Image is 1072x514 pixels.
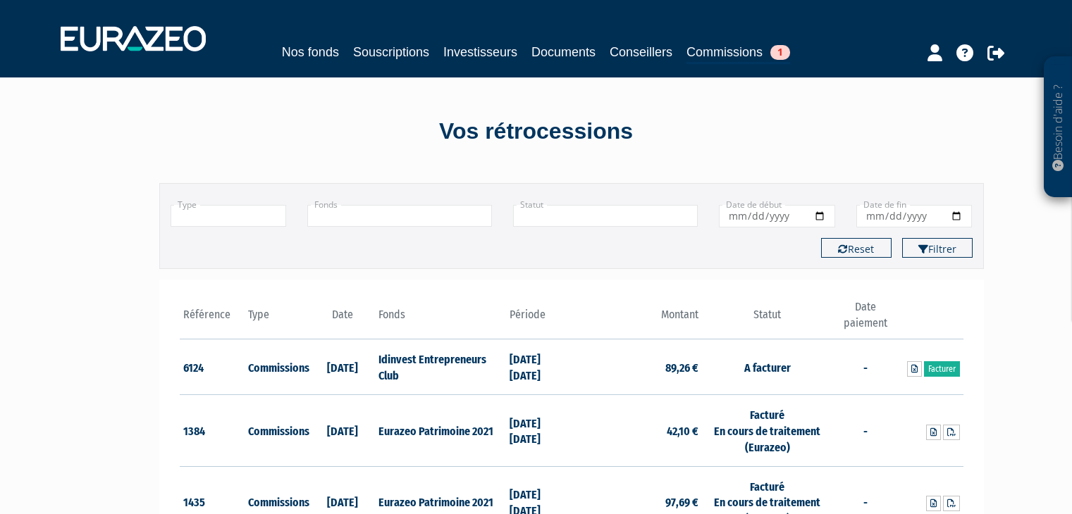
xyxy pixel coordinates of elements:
[702,339,832,395] td: A facturer
[702,395,832,467] td: Facturé En cours de traitement (Eurazeo)
[770,45,790,60] span: 1
[180,299,245,339] th: Référence
[506,299,572,339] th: Période
[61,26,206,51] img: 1732889491-logotype_eurazeo_blanc_rvb.png
[245,339,310,395] td: Commissions
[1050,64,1066,191] p: Besoin d'aide ?
[180,339,245,395] td: 6124
[832,395,898,467] td: -
[572,299,702,339] th: Montant
[245,395,310,467] td: Commissions
[443,42,517,62] a: Investisseurs
[506,339,572,395] td: [DATE] [DATE]
[245,299,310,339] th: Type
[180,395,245,467] td: 1384
[572,395,702,467] td: 42,10 €
[832,339,898,395] td: -
[375,339,505,395] td: Idinvest Entrepreneurs Club
[924,361,960,377] a: Facturer
[686,42,790,64] a: Commissions1
[832,299,898,339] th: Date paiement
[310,339,376,395] td: [DATE]
[375,299,505,339] th: Fonds
[531,42,596,62] a: Documents
[506,395,572,467] td: [DATE] [DATE]
[282,42,339,62] a: Nos fonds
[902,238,973,258] button: Filtrer
[572,339,702,395] td: 89,26 €
[821,238,892,258] button: Reset
[375,395,505,467] td: Eurazeo Patrimoine 2021
[135,115,938,148] div: Vos rétrocessions
[702,299,832,339] th: Statut
[353,42,429,62] a: Souscriptions
[310,299,376,339] th: Date
[310,395,376,467] td: [DATE]
[610,42,672,62] a: Conseillers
